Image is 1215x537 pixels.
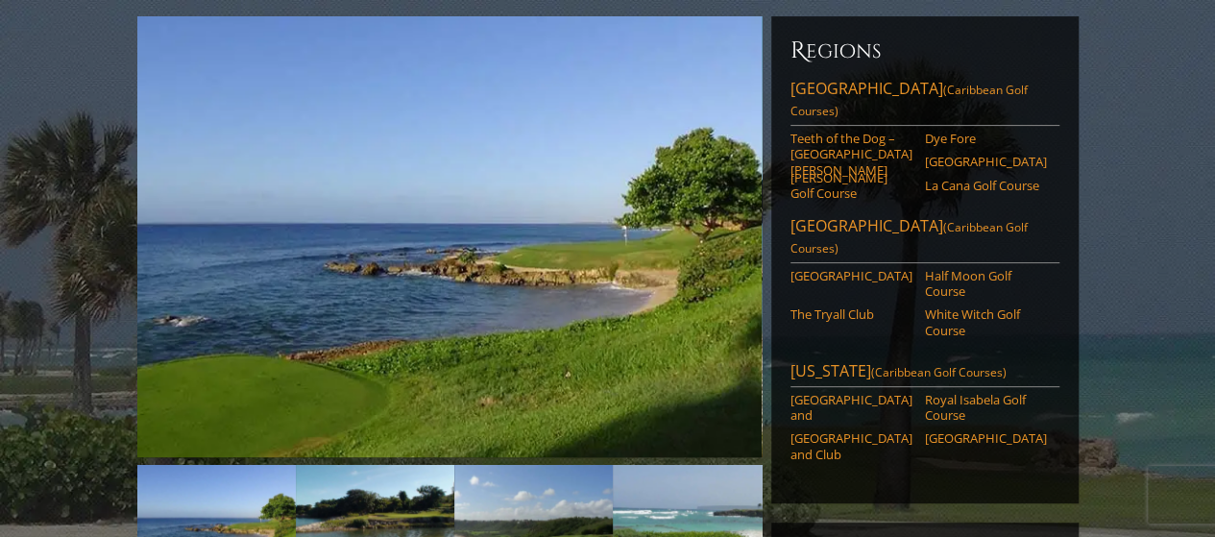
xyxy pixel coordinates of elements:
[790,219,1028,256] span: (Caribbean Golf Courses)
[790,392,912,424] a: [GEOGRAPHIC_DATA] and
[925,178,1047,193] a: La Cana Golf Course
[871,364,1007,380] span: (Caribbean Golf Courses)
[790,131,912,178] a: Teeth of the Dog – [GEOGRAPHIC_DATA][PERSON_NAME]
[790,268,912,283] a: [GEOGRAPHIC_DATA]
[925,430,1047,446] a: [GEOGRAPHIC_DATA]
[790,170,912,202] a: [PERSON_NAME] Golf Course
[790,78,1059,126] a: [GEOGRAPHIC_DATA](Caribbean Golf Courses)
[790,36,1059,66] h6: Regions
[925,131,1047,146] a: Dye Fore
[790,360,1059,387] a: [US_STATE](Caribbean Golf Courses)
[925,154,1047,169] a: [GEOGRAPHIC_DATA]
[790,215,1059,263] a: [GEOGRAPHIC_DATA](Caribbean Golf Courses)
[790,82,1028,119] span: (Caribbean Golf Courses)
[790,306,912,322] a: The Tryall Club
[790,430,912,462] a: [GEOGRAPHIC_DATA] and Club
[925,392,1047,424] a: Royal Isabela Golf Course
[925,306,1047,338] a: White Witch Golf Course
[925,268,1047,300] a: Half Moon Golf Course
